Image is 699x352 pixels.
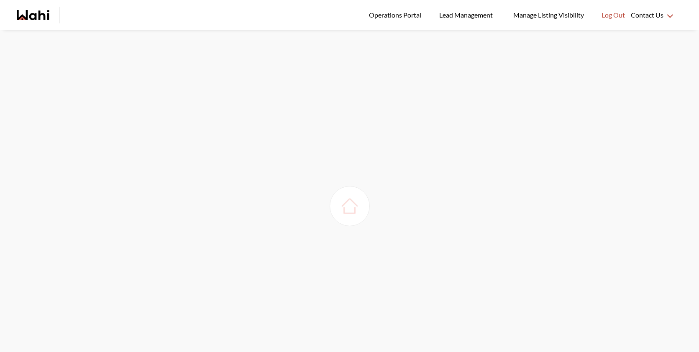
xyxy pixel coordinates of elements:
[602,10,625,20] span: Log Out
[439,10,496,20] span: Lead Management
[17,10,49,20] a: Wahi homepage
[369,10,424,20] span: Operations Portal
[511,10,586,20] span: Manage Listing Visibility
[338,194,361,218] img: loading house image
